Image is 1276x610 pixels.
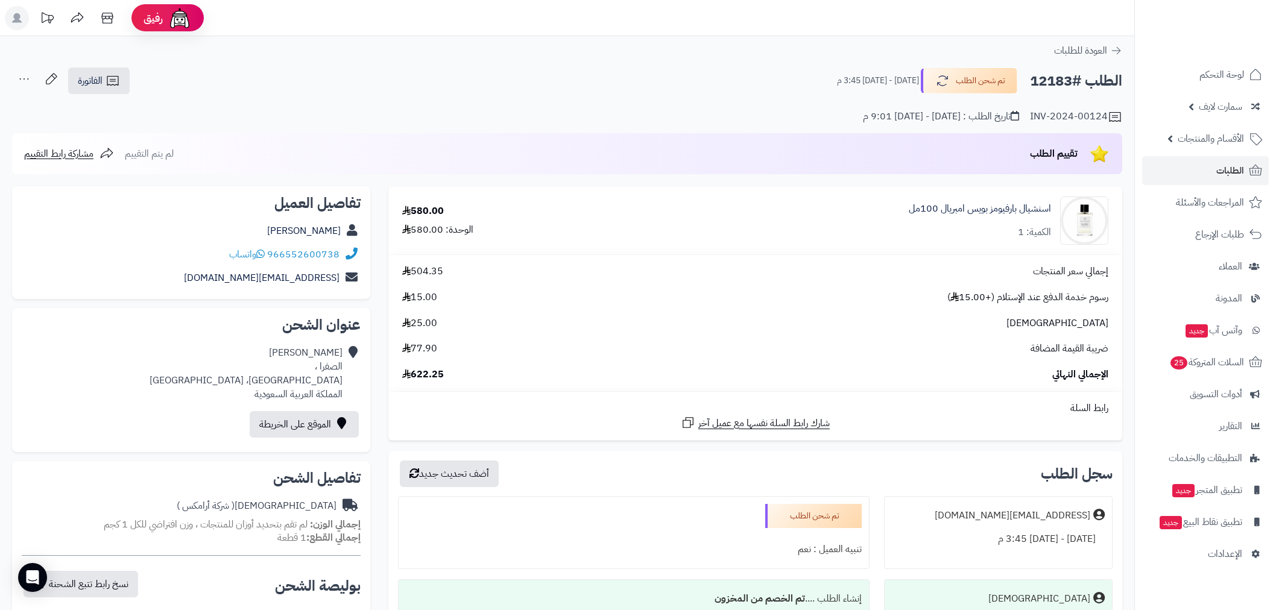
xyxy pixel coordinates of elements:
span: الفاتورة [78,74,103,88]
div: الوحدة: 580.00 [402,223,473,237]
div: 580.00 [402,204,444,218]
b: تم الخصم من المخزون [715,591,805,606]
div: [DEMOGRAPHIC_DATA] [177,499,336,513]
h3: سجل الطلب [1041,467,1113,481]
span: 504.35 [402,265,443,278]
a: الموقع على الخريطة [250,411,359,438]
span: لم تقم بتحديد أوزان للمنتجات ، وزن افتراضي للكل 1 كجم [104,517,308,532]
span: جديد [1186,324,1208,338]
strong: إجمالي الوزن: [310,517,361,532]
img: 1681328489-c72c4b_8dc5cd0d833649bfb74e2b435726834a~mv2-90x90.png [1061,197,1108,245]
span: إجمالي سعر المنتجات [1033,265,1108,278]
h2: الطلب #12183 [1030,69,1122,93]
h2: عنوان الشحن [22,318,361,332]
span: المدونة [1216,290,1242,307]
span: 25 [1170,356,1187,369]
button: تم شحن الطلب [921,68,1017,93]
div: تم شحن الطلب [765,504,862,528]
a: الطلبات [1142,156,1269,185]
small: [DATE] - [DATE] 3:45 م [837,75,919,87]
img: logo-2.png [1194,30,1265,55]
span: نسخ رابط تتبع الشحنة [49,577,128,591]
span: تطبيق نقاط البيع [1158,514,1242,530]
span: العملاء [1219,258,1242,275]
span: أدوات التسويق [1190,386,1242,403]
button: أضف تحديث جديد [400,461,499,487]
div: [EMAIL_ADDRESS][DOMAIN_NAME] [935,509,1090,523]
img: ai-face.png [168,6,192,30]
div: [DEMOGRAPHIC_DATA] [988,592,1090,606]
div: الكمية: 1 [1018,225,1051,239]
span: المراجعات والأسئلة [1176,194,1244,211]
span: التطبيقات والخدمات [1169,450,1242,467]
a: التقارير [1142,412,1269,441]
span: طلبات الإرجاع [1195,226,1244,243]
span: لوحة التحكم [1199,66,1244,83]
a: واتساب [229,247,265,262]
a: أدوات التسويق [1142,380,1269,409]
small: 1 قطعة [277,530,361,545]
span: التقارير [1219,418,1242,435]
a: تطبيق المتجرجديد [1142,476,1269,505]
span: ضريبة القيمة المضافة [1031,342,1108,356]
span: 77.90 [402,342,437,356]
a: تحديثات المنصة [32,6,62,33]
span: 25.00 [402,316,437,330]
span: ( شركة أرامكس ) [177,498,235,513]
span: العودة للطلبات [1054,43,1107,58]
span: تطبيق المتجر [1171,482,1242,498]
span: سمارت لايف [1199,98,1242,115]
a: [PERSON_NAME] [267,224,341,238]
span: رسوم خدمة الدفع عند الإستلام (+15.00 ) [947,291,1108,304]
a: السلات المتروكة25 [1142,348,1269,377]
a: شارك رابط السلة نفسها مع عميل آخر [681,415,830,430]
a: تطبيق نقاط البيعجديد [1142,508,1269,536]
span: رفيق [144,11,163,25]
span: [DEMOGRAPHIC_DATA] [1006,316,1108,330]
a: الإعدادات [1142,539,1269,568]
span: السلات المتروكة [1169,354,1244,371]
a: لوحة التحكم [1142,60,1269,89]
a: المراجعات والأسئلة [1142,188,1269,217]
span: شارك رابط السلة نفسها مع عميل آخر [698,417,830,430]
span: الإجمالي النهائي [1052,368,1108,382]
a: المدونة [1142,284,1269,313]
button: نسخ رابط تتبع الشحنة [24,571,138,597]
a: الفاتورة [68,68,130,94]
span: لم يتم التقييم [125,146,174,161]
span: الطلبات [1216,162,1244,179]
span: 622.25 [402,368,444,382]
span: جديد [1160,516,1182,529]
span: 15.00 [402,291,437,304]
h2: تفاصيل الشحن [22,471,361,485]
a: العودة للطلبات [1054,43,1122,58]
a: اسنشيال بارفيومز بويس امبريال 100مل [909,202,1051,216]
div: Open Intercom Messenger [18,563,47,592]
strong: إجمالي القطع: [306,530,361,545]
span: تقييم الطلب [1030,146,1078,161]
span: مشاركة رابط التقييم [24,146,93,161]
span: الإعدادات [1208,546,1242,562]
a: مشاركة رابط التقييم [24,146,114,161]
div: تاريخ الطلب : [DATE] - [DATE] 9:01 م [863,110,1019,124]
span: وآتس آب [1184,322,1242,339]
h2: بوليصة الشحن [275,579,361,593]
a: 966552600738 [267,247,340,262]
div: [DATE] - [DATE] 3:45 م [892,527,1105,551]
h2: تفاصيل العميل [22,196,361,210]
div: [PERSON_NAME] الصفرا ، [GEOGRAPHIC_DATA]، [GEOGRAPHIC_DATA] المملكة العربية السعودية [150,346,343,401]
span: الأقسام والمنتجات [1178,130,1244,147]
a: التطبيقات والخدمات [1142,444,1269,473]
a: [EMAIL_ADDRESS][DOMAIN_NAME] [184,271,340,285]
div: تنبيه العميل : نعم [406,538,862,561]
span: جديد [1172,484,1195,497]
a: العملاء [1142,252,1269,281]
a: طلبات الإرجاع [1142,220,1269,249]
a: وآتس آبجديد [1142,316,1269,345]
div: INV-2024-00124 [1030,110,1122,124]
div: رابط السلة [393,401,1117,415]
